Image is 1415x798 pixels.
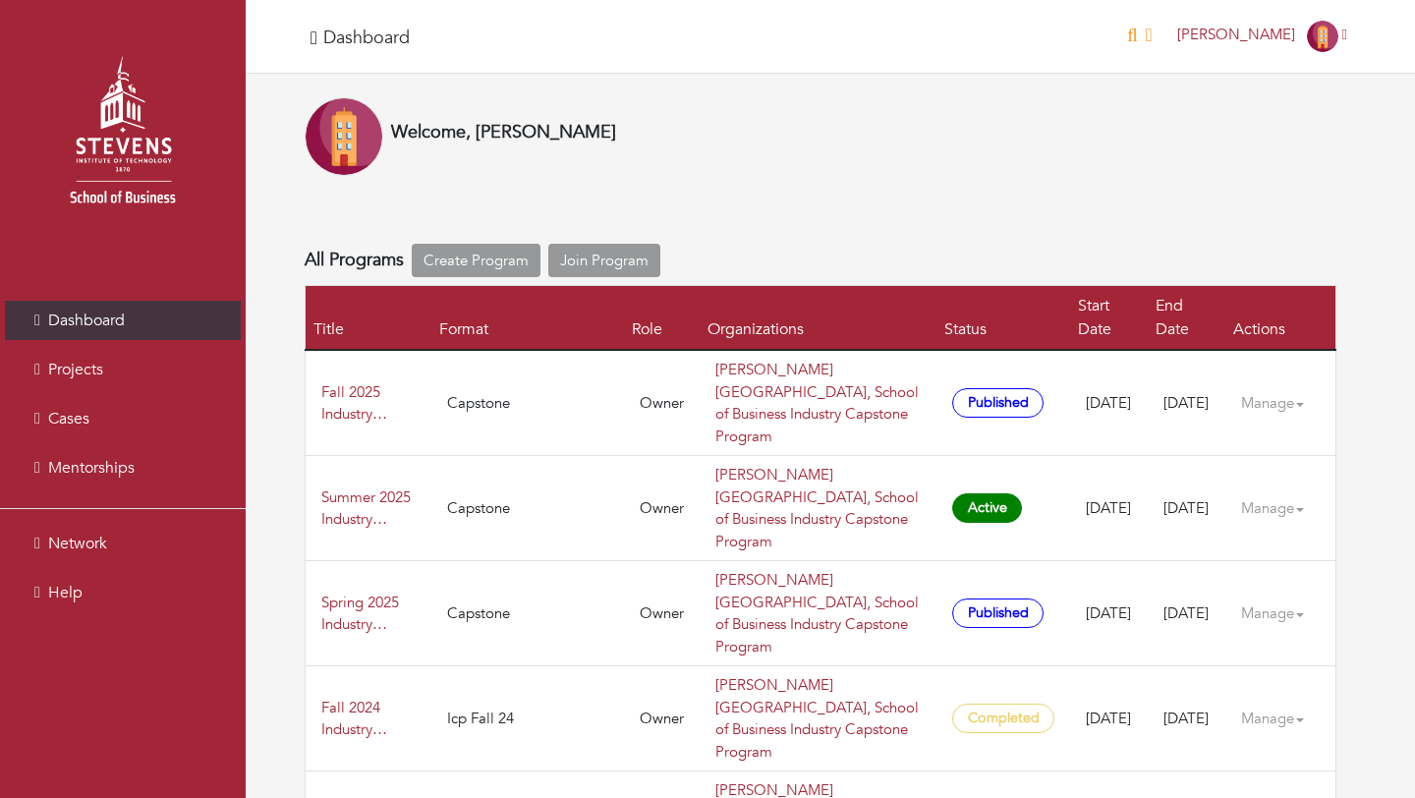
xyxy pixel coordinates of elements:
a: [PERSON_NAME][GEOGRAPHIC_DATA], School of Business Industry Capstone Program [715,675,919,762]
a: Network [5,524,241,563]
th: Status [936,286,1070,351]
span: Network [48,533,107,554]
a: Cases [5,399,241,438]
a: [PERSON_NAME][GEOGRAPHIC_DATA], School of Business Industry Capstone Program [715,465,919,551]
a: [PERSON_NAME][GEOGRAPHIC_DATA], School of Business Industry Capstone Program [715,570,919,656]
span: Published [952,388,1044,419]
td: [DATE] [1148,350,1224,456]
span: Cases [48,408,89,429]
a: Fall 2024 Industry Capstone Program [321,697,416,741]
span: Help [48,582,83,603]
span: Dashboard [48,310,125,331]
img: Company-Icon-7f8a26afd1715722aa5ae9dc11300c11ceeb4d32eda0db0d61c21d11b95ecac6.png [1307,21,1338,52]
a: Help [5,573,241,612]
h4: Welcome, [PERSON_NAME] [391,122,616,143]
h4: Dashboard [323,28,410,49]
span: [PERSON_NAME] [1177,25,1295,44]
a: Dashboard [5,301,241,340]
span: Completed [952,704,1054,734]
td: [DATE] [1070,561,1148,666]
a: Create Program [412,244,540,278]
h4: All Programs [305,250,404,271]
th: Format [431,286,624,351]
td: [DATE] [1148,561,1224,666]
a: Spring 2025 Industry Capstone Program [321,592,416,636]
td: [DATE] [1070,666,1148,771]
td: [DATE] [1148,666,1224,771]
td: Capstone [431,350,624,456]
a: Summer 2025 Industry Capstone Program [321,486,416,531]
th: Title [306,286,431,351]
span: Published [952,598,1044,629]
td: Icp Fall 24 [431,666,624,771]
img: Company-Icon-7f8a26afd1715722aa5ae9dc11300c11ceeb4d32eda0db0d61c21d11b95ecac6.png [305,97,383,176]
a: Fall 2025 Industry Capstone Program [321,381,416,426]
a: [PERSON_NAME][GEOGRAPHIC_DATA], School of Business Industry Capstone Program [715,360,919,446]
a: Manage [1241,595,1320,633]
td: Capstone [431,456,624,561]
a: Join Program [548,244,660,278]
td: Owner [624,350,700,456]
td: Owner [624,561,700,666]
th: End Date [1148,286,1224,351]
span: Mentorships [48,457,135,479]
a: Manage [1241,700,1320,738]
th: Actions [1225,286,1336,351]
a: Manage [1241,489,1320,528]
span: Projects [48,359,103,380]
a: Mentorships [5,448,241,487]
td: Owner [624,666,700,771]
img: stevens_logo.png [20,34,226,241]
th: Start Date [1070,286,1148,351]
a: Projects [5,350,241,389]
td: [DATE] [1070,350,1148,456]
td: [DATE] [1148,456,1224,561]
span: Active [952,493,1022,524]
th: Organizations [700,286,937,351]
td: Capstone [431,561,624,666]
td: [DATE] [1070,456,1148,561]
a: [PERSON_NAME] [1168,25,1356,44]
td: Owner [624,456,700,561]
th: Role [624,286,700,351]
a: Manage [1241,384,1320,423]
